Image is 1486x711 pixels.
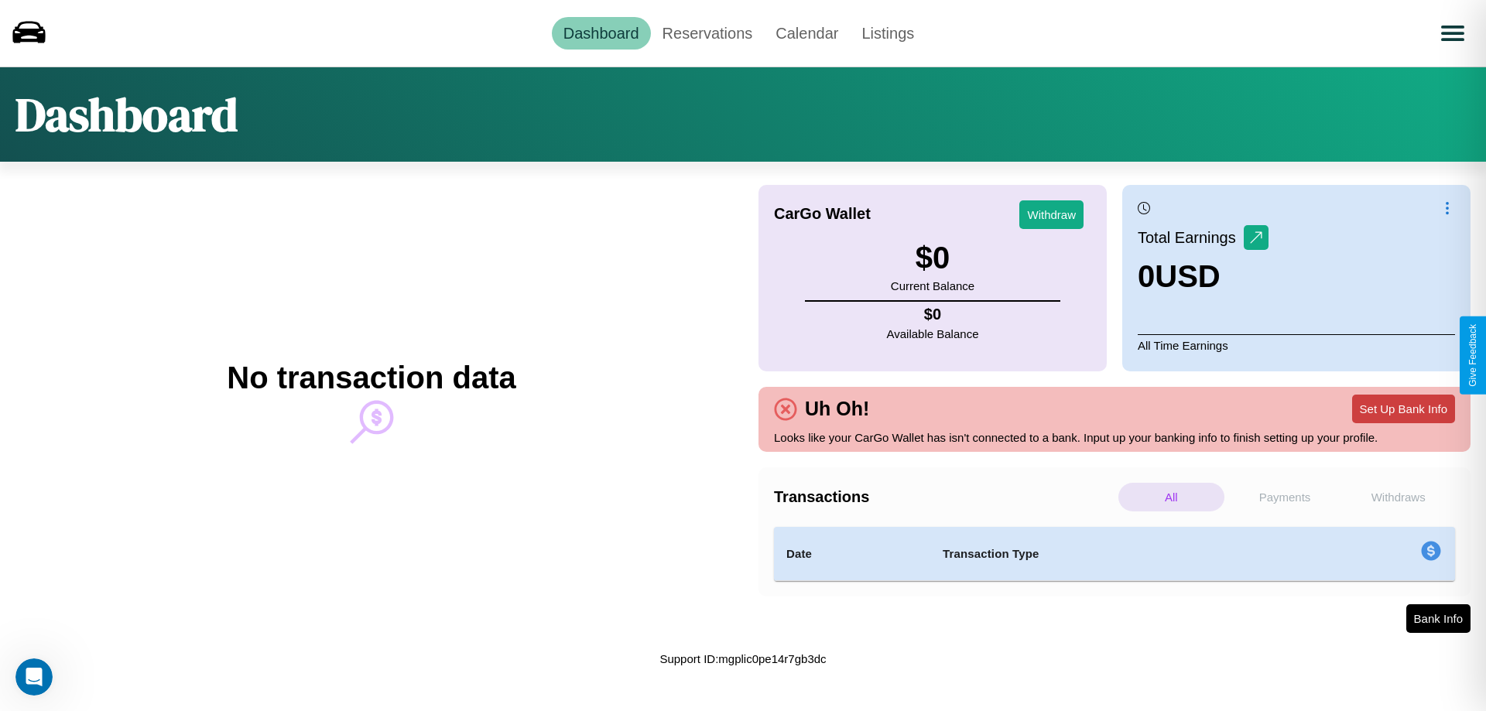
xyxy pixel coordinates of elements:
[1019,200,1084,229] button: Withdraw
[887,306,979,323] h4: $ 0
[891,241,974,275] h3: $ 0
[15,83,238,146] h1: Dashboard
[786,545,918,563] h4: Date
[1431,12,1474,55] button: Open menu
[797,398,877,420] h4: Uh Oh!
[1118,483,1224,511] p: All
[1138,334,1455,356] p: All Time Earnings
[552,17,651,50] a: Dashboard
[1345,483,1451,511] p: Withdraws
[774,527,1455,581] table: simple table
[659,648,826,669] p: Support ID: mgplic0pe14r7gb3dc
[1232,483,1338,511] p: Payments
[774,427,1455,448] p: Looks like your CarGo Wallet has isn't connected to a bank. Input up your banking info to finish ...
[1138,224,1244,251] p: Total Earnings
[1406,604,1471,633] button: Bank Info
[891,275,974,296] p: Current Balance
[887,323,979,344] p: Available Balance
[1138,259,1269,294] h3: 0 USD
[774,488,1114,506] h4: Transactions
[1352,395,1455,423] button: Set Up Bank Info
[227,361,515,395] h2: No transaction data
[943,545,1294,563] h4: Transaction Type
[651,17,765,50] a: Reservations
[764,17,850,50] a: Calendar
[1467,324,1478,387] div: Give Feedback
[774,205,871,223] h4: CarGo Wallet
[850,17,926,50] a: Listings
[15,658,53,696] iframe: Intercom live chat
